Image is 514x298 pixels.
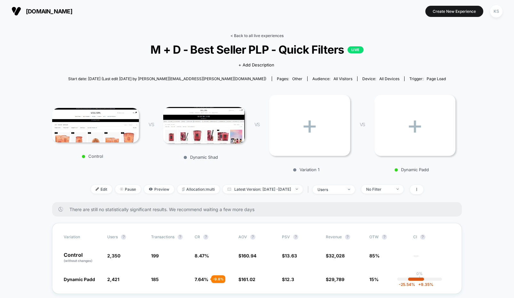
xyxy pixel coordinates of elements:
[312,76,352,81] div: Audience:
[177,185,220,194] span: Allocation: multi
[420,234,425,240] button: ?
[306,185,313,194] span: |
[241,253,256,258] span: 160.94
[282,253,297,258] span: $
[151,277,159,282] span: 185
[238,234,247,239] span: AOV
[26,8,72,15] span: [DOMAIN_NAME]
[399,282,415,287] span: -25.54 %
[490,5,502,18] div: KS
[415,282,433,287] span: 9.35 %
[151,253,159,258] span: 199
[329,277,344,282] span: 29,789
[269,95,350,156] div: +
[195,234,200,239] span: CR
[425,6,483,17] button: Create New Experience
[369,277,379,282] span: 15%
[107,234,118,239] span: users
[369,234,405,240] span: OTW
[254,122,260,127] span: VS
[488,5,504,18] button: KS
[10,6,74,16] button: [DOMAIN_NAME]
[64,234,99,240] span: Variation
[418,282,421,287] span: +
[326,277,344,282] span: $
[282,234,290,239] span: PSV
[285,253,297,258] span: 13.63
[69,207,449,212] span: There are still no statistically significant results. We recommend waiting a few more days
[107,277,119,282] span: 2,421
[211,275,225,283] div: - 9.8 %
[68,76,266,81] span: Start date: [DATE] (Last edit [DATE] by [PERSON_NAME][EMAIL_ADDRESS][PERSON_NAME][DOMAIN_NAME])
[49,154,136,159] p: Control
[357,76,404,81] span: Device:
[266,167,347,172] p: Variation 1
[379,76,399,81] span: all devices
[413,254,450,263] span: ---
[64,252,101,263] p: Control
[326,253,345,258] span: $
[182,187,185,191] img: rebalance
[345,234,350,240] button: ?
[228,187,231,191] img: calendar
[285,277,294,282] span: 12.3
[230,33,284,38] a: < Back to all live experiences
[419,276,420,281] p: |
[409,76,446,81] div: Trigger:
[397,188,399,190] img: end
[160,155,241,160] p: Dynamic Shad
[12,6,21,16] img: Visually logo
[91,185,112,194] span: Edit
[292,76,302,81] span: other
[371,167,452,172] p: Dynamic Padd
[293,234,298,240] button: ?
[163,107,245,143] img: Dynamic Shad main
[282,277,294,282] span: $
[382,234,387,240] button: ?
[416,271,423,276] p: 0%
[149,122,154,127] span: VS
[427,76,446,81] span: Page Load
[250,234,255,240] button: ?
[73,43,441,56] span: M + D - Best Seller PLP - Quick Filters
[333,76,352,81] span: All Visitors
[360,122,365,127] span: VS
[203,234,208,240] button: ?
[326,234,342,239] span: Revenue
[348,46,364,53] p: LIVE
[369,253,380,258] span: 85%
[107,253,120,258] span: 2,350
[151,234,174,239] span: Transactions
[238,253,256,258] span: $
[296,188,298,190] img: end
[195,277,208,282] span: 7.64 %
[329,253,345,258] span: 32,028
[121,234,126,240] button: ?
[413,234,448,240] span: CI
[238,277,255,282] span: $
[64,277,95,282] span: Dynamic Padd
[178,234,183,240] button: ?
[277,76,302,81] div: Pages:
[195,253,209,258] span: 8.47 %
[96,187,99,191] img: edit
[64,259,92,263] span: (without changes)
[120,187,123,191] img: end
[52,108,139,142] img: Control main
[366,187,392,192] div: No Filter
[317,187,343,192] div: users
[144,185,174,194] span: Preview
[241,277,255,282] span: 161.02
[238,62,274,68] span: + Add Description
[115,185,141,194] span: Pause
[374,95,455,156] div: +
[223,185,303,194] span: Latest Version: [DATE] - [DATE]
[348,189,350,190] img: end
